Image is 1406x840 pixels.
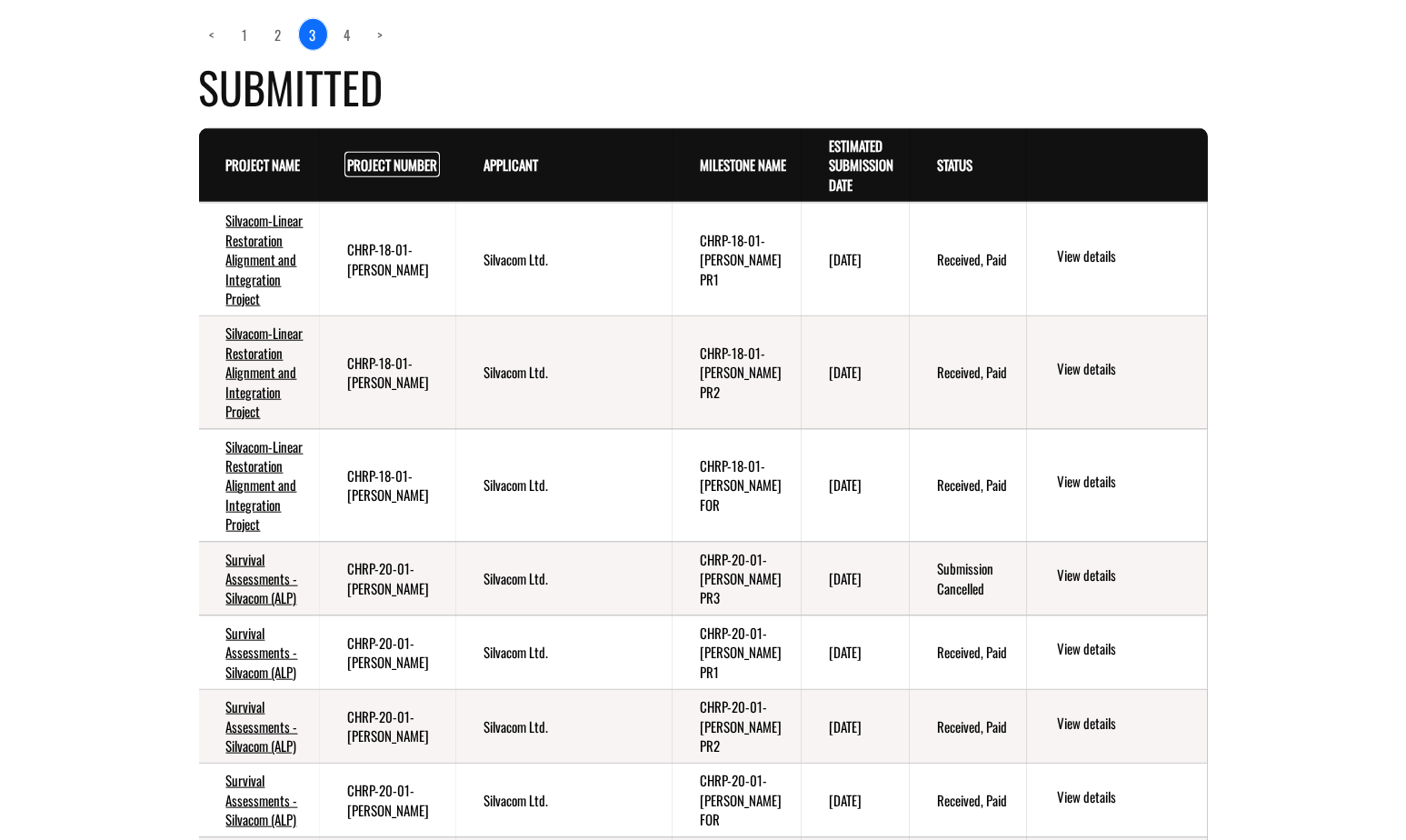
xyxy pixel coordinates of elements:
td: CHRP-18-01-SILVA PR2 [673,316,802,429]
time: [DATE] [829,249,862,269]
td: CHRP-20-01-SILVA FOR [673,764,802,837]
a: View details [1057,472,1200,494]
td: Silvacom Ltd. [456,542,673,615]
td: CHRP-20-01-SILVA PR1 [673,615,802,689]
a: Project Number [347,155,437,175]
time: [DATE] [829,790,862,810]
td: Silvacom Ltd. [456,316,673,429]
td: 8/30/2018 [802,429,910,542]
a: Survival Assessments - Silvacom (ALP) [226,549,298,608]
td: Silvacom-Linear Restoration Alignment and Integration Project [199,316,320,429]
a: 3 [298,18,328,51]
a: page 2 [264,19,293,50]
td: 7/31/2018 [802,316,910,429]
a: View details [1057,565,1200,587]
a: View details [1057,714,1200,735]
td: 6/30/2018 [802,203,910,316]
td: CHRP-18-01-SILVA [320,429,456,542]
td: 9/30/2020 [802,690,910,764]
td: action menu [1027,764,1207,837]
a: Estimated Submission Date [829,135,893,195]
td: CHRP-20-01-SILVA [320,764,456,837]
td: 10/30/2020 [802,542,910,615]
td: Silvacom Ltd. [456,690,673,764]
td: CHRP-20-01-SILVA PR2 [673,690,802,764]
td: action menu [1027,203,1207,316]
td: Received, Paid [910,316,1028,429]
td: Received, Paid [910,764,1028,837]
a: page 4 [334,19,362,50]
td: action menu [1027,542,1207,615]
a: Status [937,155,972,175]
a: Previous page [199,19,226,50]
td: Received, Paid [910,615,1028,689]
a: Silvacom-Linear Restoration Alignment and Integration Project [226,436,304,535]
td: Silvacom Ltd. [456,429,673,542]
td: Submission Cancelled [910,542,1028,615]
a: View details [1057,359,1200,381]
a: View details [1057,639,1200,661]
td: CHRP-18-01-SILVA [320,316,456,429]
a: Survival Assessments - Silvacom (ALP) [226,696,298,755]
time: [DATE] [829,568,862,588]
time: [DATE] [829,716,862,736]
td: Silvacom Ltd. [456,764,673,837]
td: Survival Assessments - Silvacom (ALP) [199,542,320,615]
a: Milestone Name [700,155,786,175]
td: 9/18/2020 [802,615,910,689]
td: action menu [1027,615,1207,689]
td: Received, Paid [910,429,1028,542]
a: Survival Assessments - Silvacom (ALP) [226,770,298,829]
td: 11/16/2020 [802,764,910,837]
td: CHRP-18-01-SILVA FOR [673,429,802,542]
a: Silvacom-Linear Restoration Alignment and Integration Project [226,210,304,308]
a: View details [1057,246,1200,268]
a: Silvacom-Linear Restoration Alignment and Integration Project [226,323,304,421]
td: CHRP-20-01-SILVA [320,690,456,764]
td: action menu [1027,429,1207,542]
td: Survival Assessments - Silvacom (ALP) [199,764,320,837]
a: Survival Assessments - Silvacom (ALP) [226,623,298,682]
td: Silvacom Ltd. [456,615,673,689]
a: Applicant [484,155,538,175]
td: action menu [1027,316,1207,429]
td: Silvacom-Linear Restoration Alignment and Integration Project [199,203,320,316]
td: Received, Paid [910,203,1028,316]
td: CHRP-20-01-SILVA [320,615,456,689]
th: Actions [1027,129,1207,204]
td: Survival Assessments - Silvacom (ALP) [199,690,320,764]
td: Received, Paid [910,690,1028,764]
td: Silvacom Ltd. [456,203,673,316]
td: CHRP-18-01-SILVA [320,203,456,316]
a: Project Name [226,155,301,175]
td: Survival Assessments - Silvacom (ALP) [199,615,320,689]
td: Silvacom-Linear Restoration Alignment and Integration Project [199,429,320,542]
h4: Submitted [199,55,1208,119]
td: CHRP-20-01-SILVA PR3 [673,542,802,615]
td: CHRP-20-01-SILVA [320,542,456,615]
a: Next page [367,19,394,50]
time: [DATE] [829,475,862,495]
a: page 1 [232,19,259,50]
a: View details [1057,787,1200,809]
time: [DATE] [829,642,862,662]
td: action menu [1027,690,1207,764]
td: CHRP-18-01-SILVA PR1 [673,203,802,316]
time: [DATE] [829,362,862,382]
